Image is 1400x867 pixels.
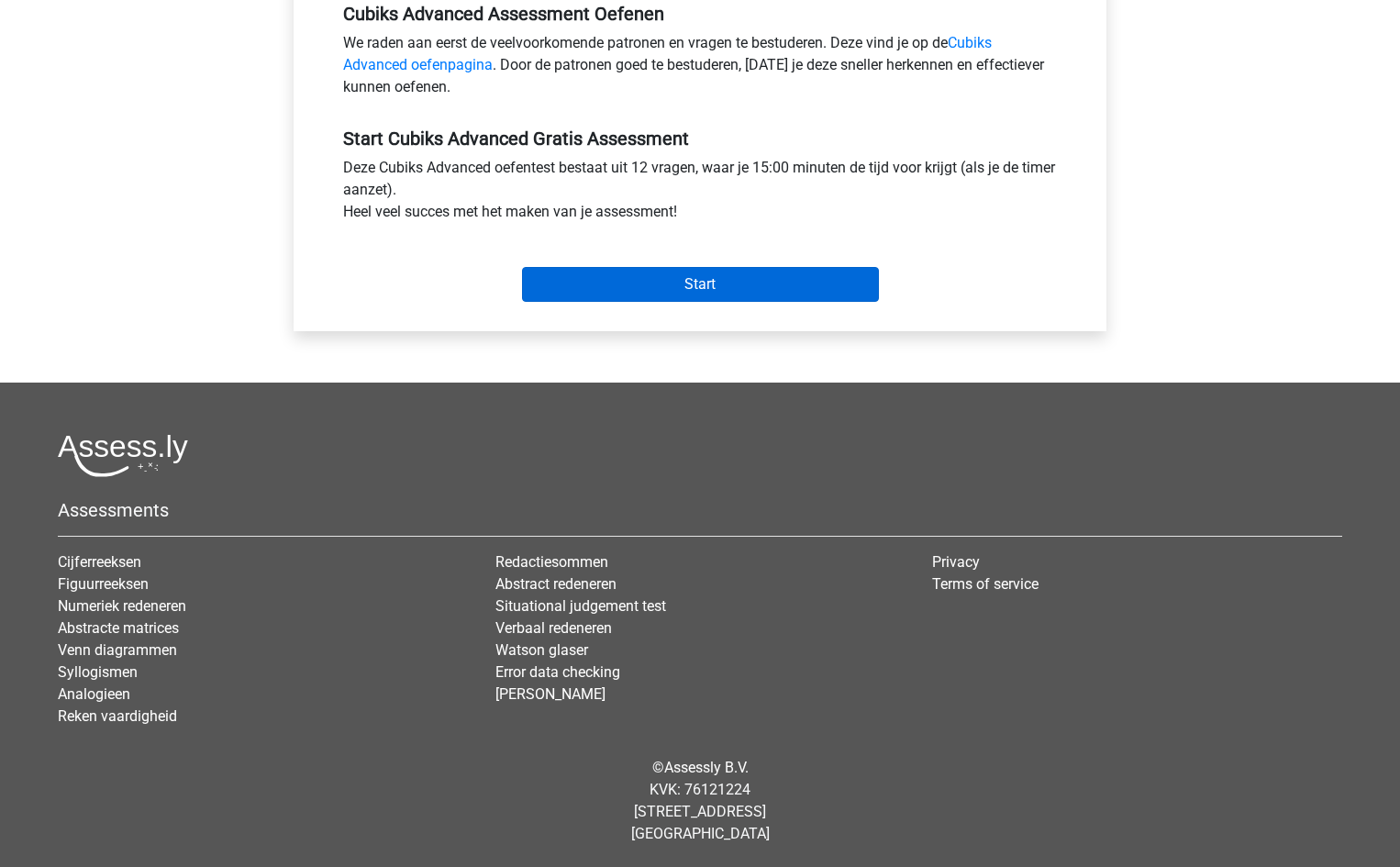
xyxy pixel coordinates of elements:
a: Venn diagrammen [58,641,177,659]
a: Figuurreeksen [58,575,149,593]
a: Numeriek redeneren [58,597,186,615]
div: © KVK: 76121224 [STREET_ADDRESS] [GEOGRAPHIC_DATA] [44,742,1356,860]
a: Verbaal redeneren [495,619,612,637]
a: Privacy [932,553,980,571]
a: Redactiesommen [495,553,608,571]
img: Assessly logo [58,434,188,477]
a: Cijferreeksen [58,553,141,571]
a: Terms of service [932,575,1039,593]
h5: Start Cubiks Advanced Gratis Assessment [343,128,1057,150]
a: Watson glaser [495,641,588,659]
div: We raden aan eerst de veelvoorkomende patronen en vragen te bestuderen. Deze vind je op de . Door... [329,32,1071,106]
h5: Assessments [58,499,1342,521]
a: Abstract redeneren [495,575,617,593]
div: Deze Cubiks Advanced oefentest bestaat uit 12 vragen, waar je 15:00 minuten de tijd voor krijgt (... [329,157,1071,230]
a: Abstracte matrices [58,619,179,637]
a: Analogieen [58,685,130,703]
h5: Cubiks Advanced Assessment Oefenen [343,3,1057,25]
a: [PERSON_NAME] [495,685,606,703]
a: Error data checking [495,663,620,681]
a: Situational judgement test [495,597,666,615]
a: Assessly B.V. [664,759,749,776]
a: Reken vaardigheid [58,707,177,725]
a: Syllogismen [58,663,138,681]
input: Start [522,267,879,302]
